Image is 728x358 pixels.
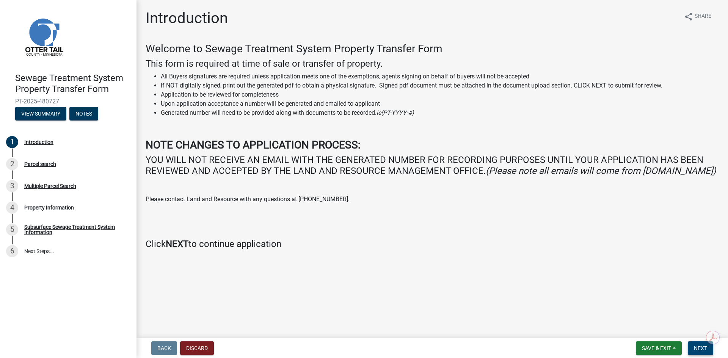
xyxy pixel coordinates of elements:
[151,341,177,355] button: Back
[377,109,414,116] i: ie(PT-YYYY-#)
[6,158,18,170] div: 2
[157,345,171,351] span: Back
[24,161,56,167] div: Parcel search
[695,12,711,21] span: Share
[684,12,693,21] i: share
[6,245,18,257] div: 6
[678,9,717,24] button: shareShare
[15,98,121,105] span: PT-2025-480727
[166,239,188,249] strong: NEXT
[15,8,72,65] img: Otter Tail County, Minnesota
[161,99,719,108] li: Upon application acceptance a number will be generated and emailed to applicant
[15,111,66,117] wm-modal-confirm: Summary
[24,139,53,145] div: Introduction
[24,183,76,189] div: Multiple Parcel Search
[694,345,707,351] span: Next
[161,72,719,81] li: All Buyers signatures are required unless application meets one of the exemptions, agents signing...
[180,341,214,355] button: Discard
[688,341,713,355] button: Next
[161,81,719,90] li: If NOT digitally signed, print out the generated pdf to obtain a physical signature. Signed pdf d...
[15,107,66,120] button: View Summary
[6,136,18,148] div: 1
[6,224,18,236] div: 5
[146,139,361,151] strong: NOTE CHANGES TO APPLICATION PROCESS:
[146,195,719,204] p: Please contact Land and Resource with any questions at [PHONE_NUMBER].
[6,180,18,192] div: 3
[486,166,716,176] i: (Please note all emails will come from [DOMAIN_NAME])
[15,73,130,95] h4: Sewage Treatment System Property Transfer Form
[636,341,682,355] button: Save & Exit
[6,202,18,214] div: 4
[146,42,719,55] h3: Welcome to Sewage Treatment System Property Transfer Form
[69,111,98,117] wm-modal-confirm: Notes
[24,205,74,210] div: Property Information
[146,155,719,177] h4: YOU WILL NOT RECEIVE AN EMAIL WITH THE GENERATED NUMBER FOR RECORDING PURPOSES UNTIL YOUR APPLICA...
[146,239,719,250] h4: Click to continue application
[161,108,719,117] li: Generated number will need to be provided along with documents to be recorded.
[161,90,719,99] li: Application to be reviewed for completeness
[642,345,671,351] span: Save & Exit
[69,107,98,120] button: Notes
[146,58,719,69] h4: This form is required at time of sale or transfer of property.
[24,224,124,235] div: Subsurface Sewage Treatment System Information
[146,9,228,27] h1: Introduction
